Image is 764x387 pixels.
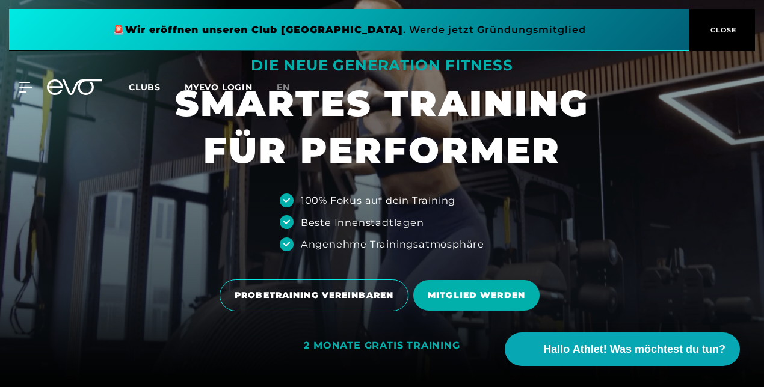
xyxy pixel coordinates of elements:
[185,82,253,93] a: MYEVO LOGIN
[277,82,290,93] span: en
[277,81,304,94] a: en
[301,237,484,251] div: Angenehme Trainingsatmosphäre
[175,80,589,174] h1: SMARTES TRAINING FÜR PERFORMER
[129,81,185,93] a: Clubs
[428,289,525,302] span: MITGLIED WERDEN
[543,341,725,358] span: Hallo Athlet! Was möchtest du tun?
[304,340,460,352] div: 2 MONATE GRATIS TRAINING
[235,289,393,302] span: PROBETRAINING VEREINBAREN
[301,193,455,207] div: 100% Fokus auf dein Training
[413,271,544,320] a: MITGLIED WERDEN
[689,9,755,51] button: CLOSE
[220,270,413,320] a: PROBETRAINING VEREINBAREN
[129,82,161,93] span: Clubs
[301,215,424,230] div: Beste Innenstadtlagen
[707,25,737,35] span: CLOSE
[505,332,740,366] button: Hallo Athlet! Was möchtest du tun?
